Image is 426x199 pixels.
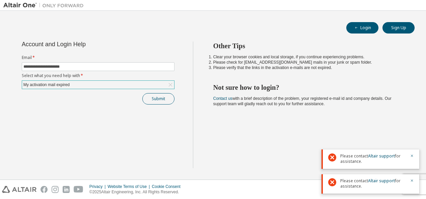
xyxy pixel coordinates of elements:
label: Email [22,55,174,60]
span: Please contact for assistance. [340,178,406,189]
div: My activation mail expired [22,81,174,89]
button: Submit [142,93,174,105]
img: facebook.svg [41,186,48,193]
a: Altair support [368,153,395,159]
img: linkedin.svg [63,186,70,193]
li: Please check for [EMAIL_ADDRESS][DOMAIN_NAME] mails in your junk or spam folder. [213,60,403,65]
button: Login [346,22,378,34]
img: Altair One [3,2,87,9]
p: © 2025 Altair Engineering, Inc. All Rights Reserved. [89,189,185,195]
img: instagram.svg [52,186,59,193]
h2: Not sure how to login? [213,83,403,92]
div: Website Terms of Use [108,184,152,189]
li: Please verify that the links in the activation e-mails are not expired. [213,65,403,70]
div: Cookie Consent [152,184,184,189]
a: Altair support [368,178,395,184]
span: with a brief description of the problem, your registered e-mail id and company details. Our suppo... [213,96,392,106]
div: Account and Login Help [22,42,144,47]
li: Clear your browser cookies and local storage, if you continue experiencing problems. [213,54,403,60]
img: altair_logo.svg [2,186,37,193]
button: Sign Up [382,22,415,34]
img: youtube.svg [74,186,83,193]
div: My activation mail expired [22,81,71,88]
a: Contact us [213,96,232,101]
h2: Other Tips [213,42,403,50]
span: Please contact for assistance. [340,153,406,164]
div: Privacy [89,184,108,189]
label: Select what you need help with [22,73,174,78]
